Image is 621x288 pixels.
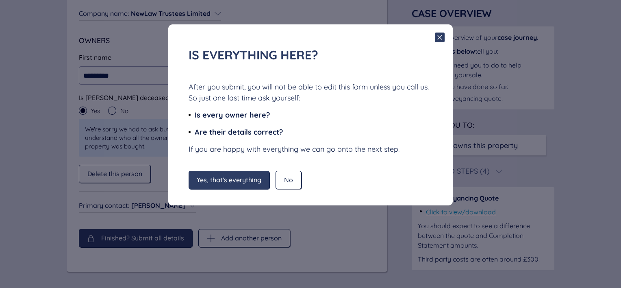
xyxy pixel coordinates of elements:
span: Is everything here? [189,47,318,63]
div: If you are happy with everything we can go onto the next step. [189,144,432,155]
div: After you submit, you will not be able to edit this form unless you call us. So just one last tim... [189,81,432,103]
span: Is every owner here? [195,110,270,120]
span: Yes, that's everything [197,176,261,183]
span: No [284,176,293,183]
span: Are their details correct? [195,127,283,137]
